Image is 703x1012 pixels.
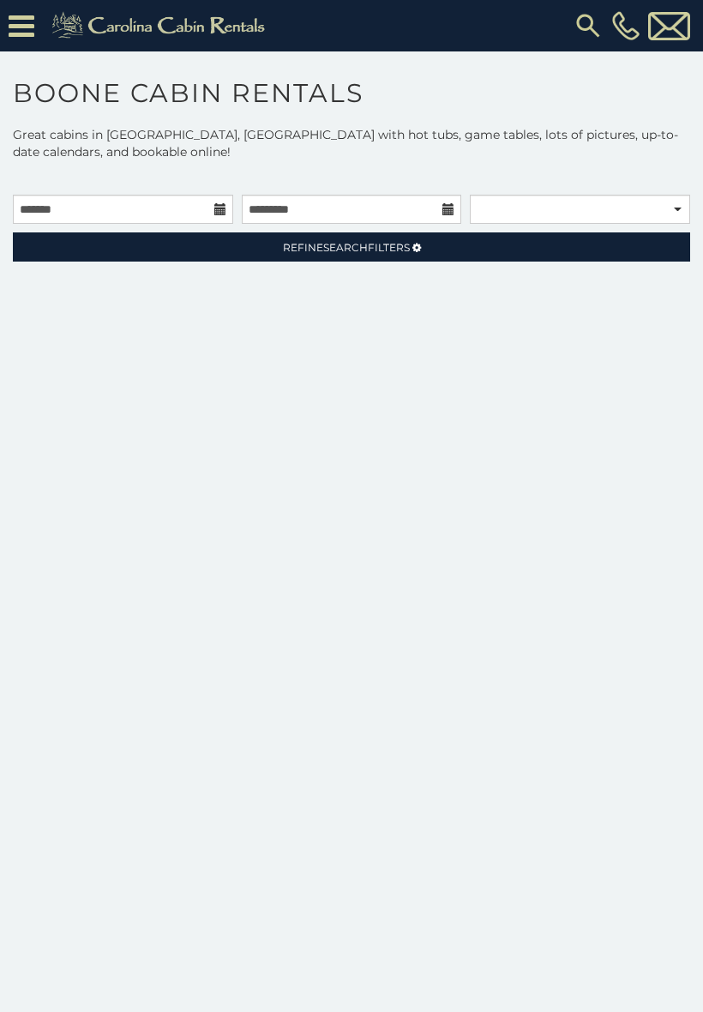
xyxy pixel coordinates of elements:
[13,232,690,262] a: RefineSearchFilters
[43,9,279,43] img: Khaki-logo.png
[323,241,368,254] span: Search
[573,10,604,41] img: search-regular.svg
[608,11,644,40] a: [PHONE_NUMBER]
[283,241,410,254] span: Refine Filters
